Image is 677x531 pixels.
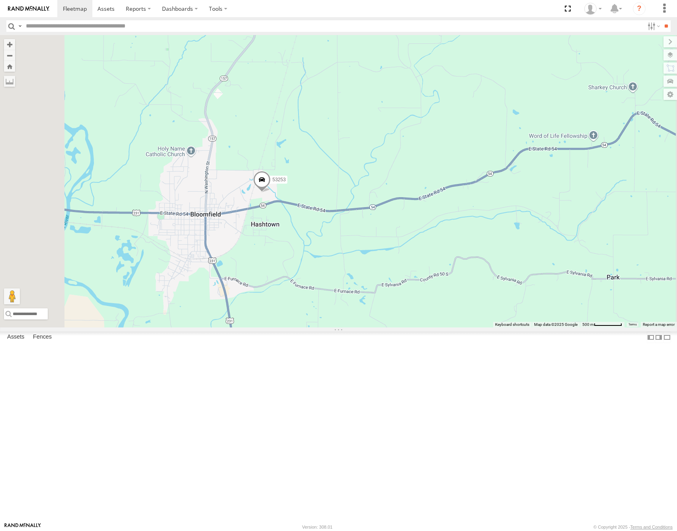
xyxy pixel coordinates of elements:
label: Measure [4,76,15,87]
div: Miky Transport [581,3,605,15]
div: Version: 308.01 [302,525,332,529]
a: Terms (opens in new tab) [628,323,637,326]
label: Dock Summary Table to the Left [647,331,655,343]
label: Assets [3,332,28,343]
span: 53253 [272,177,285,182]
button: Keyboard shortcuts [495,322,529,327]
i: ? [633,2,646,15]
label: Dock Summary Table to the Right [655,331,663,343]
label: Fences [29,332,56,343]
img: rand-logo.svg [8,6,49,12]
label: Search Filter Options [644,20,661,32]
a: Visit our Website [4,523,41,531]
div: © Copyright 2025 - [593,525,673,529]
button: Drag Pegman onto the map to open Street View [4,288,20,304]
label: Hide Summary Table [663,331,671,343]
button: Map Scale: 500 m per 67 pixels [580,322,624,327]
a: Report a map error [643,322,675,327]
button: Zoom in [4,39,15,50]
span: Map data ©2025 Google [534,322,577,327]
label: Search Query [17,20,23,32]
button: Zoom out [4,50,15,61]
span: 500 m [582,322,594,327]
a: Terms and Conditions [630,525,673,529]
button: Zoom Home [4,61,15,72]
label: Map Settings [663,89,677,100]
